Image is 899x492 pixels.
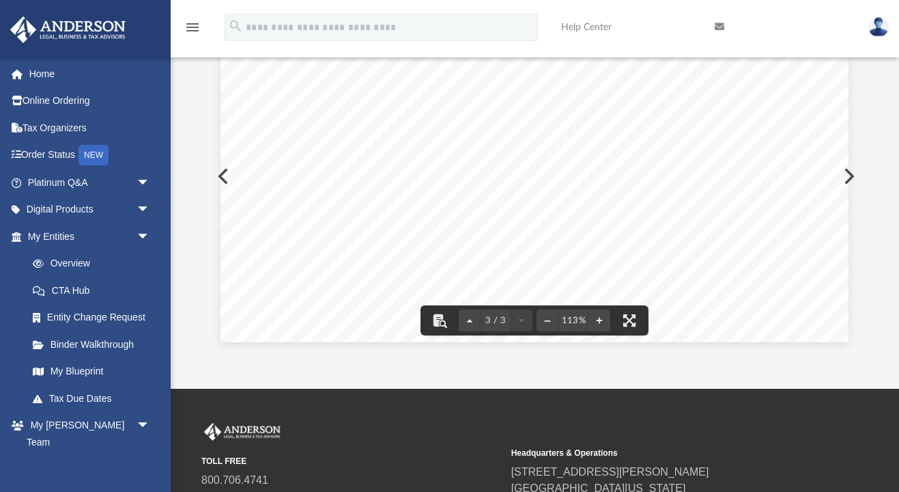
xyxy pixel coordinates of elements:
small: TOLL FREE [201,455,502,467]
img: Anderson Advisors Platinum Portal [201,423,283,441]
a: Digital Productsarrow_drop_down [10,196,171,223]
span: 400061 [258,296,278,302]
span: arrow_drop_down [137,169,164,197]
span: arrow_drop_down [137,223,164,251]
span: [DATE] [258,302,280,308]
i: search [228,18,243,33]
img: Anderson Advisors Platinum Portal [6,16,130,43]
span: arrow_drop_down [137,412,164,440]
a: CTA Hub [19,277,171,304]
div: NEW [79,145,109,165]
a: 800.706.4741 [201,474,268,486]
img: User Pic [868,17,889,37]
button: Previous File [207,157,237,195]
button: 3 / 3 [481,305,511,336]
button: Previous page [459,305,481,336]
i: menu [184,19,201,36]
a: Entity Change Request [19,304,171,331]
a: Binder Walkthrough [19,331,171,358]
small: Headquarters & Operations [511,447,812,459]
a: Overview [19,250,171,277]
a: Home [10,60,171,87]
a: My Entitiesarrow_drop_down [10,223,171,250]
span: arrow_drop_down [137,196,164,224]
a: Tax Due Dates [19,385,171,412]
a: Tax Organizers [10,114,171,141]
a: My Blueprint [19,358,164,385]
span: Comptroller. [285,50,371,60]
a: Order StatusNEW [10,141,171,169]
button: Toggle findbar [425,305,455,336]
a: My [PERSON_NAME] Teamarrow_drop_down [10,412,164,456]
a: [STREET_ADDRESS][PERSON_NAME] [511,466,709,478]
button: Zoom in [588,305,610,336]
a: Online Ordering [10,87,171,115]
span: 3 / 3 [481,316,511,325]
a: menu [184,26,201,36]
div: Current zoom level [558,316,588,325]
a: Platinum Q&Aarrow_drop_down [10,169,171,196]
button: Enter fullscreen [614,305,644,336]
button: Zoom out [537,305,558,336]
